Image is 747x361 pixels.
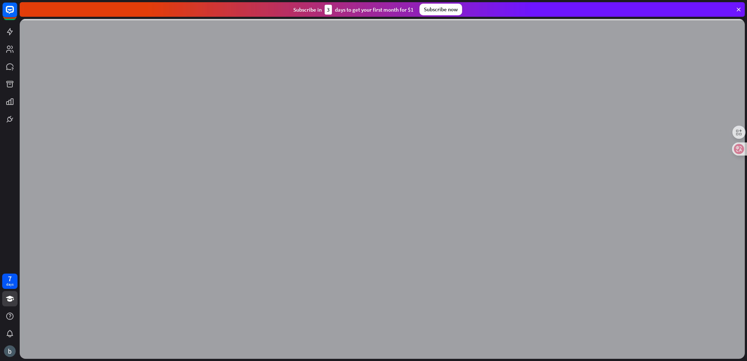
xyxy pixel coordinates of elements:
[419,4,462,15] div: Subscribe now
[293,5,414,15] div: Subscribe in days to get your first month for $1
[2,274,18,289] a: 7 days
[6,282,13,287] div: days
[8,275,12,282] div: 7
[325,5,332,15] div: 3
